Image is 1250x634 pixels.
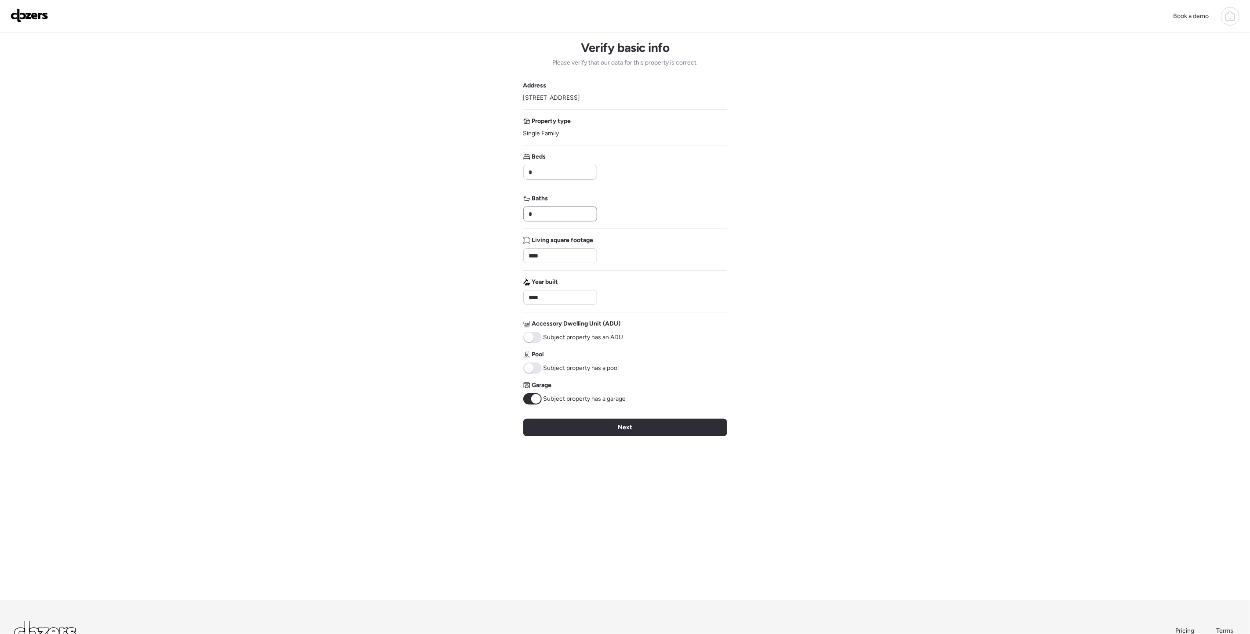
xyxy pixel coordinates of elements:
img: Logo [11,8,48,22]
span: Year built [532,278,558,286]
span: Subject property has a garage [543,395,626,403]
span: Subject property has an ADU [543,333,623,342]
span: Pool [532,350,544,359]
span: Beds [532,152,546,161]
span: Book a demo [1173,12,1209,20]
span: Address [523,81,547,90]
span: Single Family [523,129,559,138]
span: Property type [532,117,571,126]
span: Garage [532,381,552,390]
span: [STREET_ADDRESS] [523,94,580,102]
span: Please verify that our data for this property is correct. [552,58,698,67]
span: Subject property has a pool [543,364,619,373]
span: Accessory Dwelling Unit (ADU) [532,319,621,328]
span: Living square footage [532,236,594,245]
h1: Verify basic info [581,40,669,55]
span: Baths [532,194,548,203]
span: Next [618,423,632,432]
